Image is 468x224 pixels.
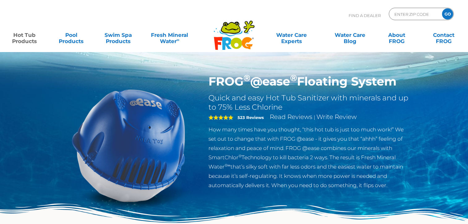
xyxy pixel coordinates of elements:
[177,37,179,42] sup: ∞
[53,29,90,41] a: PoolProducts
[442,8,453,20] input: GO
[243,72,250,83] sup: ®
[349,8,381,23] p: Find A Dealer
[332,29,368,41] a: Water CareBlog
[316,113,357,121] a: Write Review
[58,74,200,216] img: hot-tub-product-atease-system.png
[208,74,410,89] h1: FROG @ease Floating System
[225,163,230,168] sup: ®∞
[100,29,136,41] a: Swim SpaProducts
[208,115,233,120] span: 5
[314,114,315,120] span: |
[210,12,258,50] img: Frog Products Logo
[379,29,415,41] a: AboutFROG
[6,29,43,41] a: Hot TubProducts
[238,154,242,158] sup: ®
[270,113,312,121] a: Read Reviews
[425,29,462,41] a: ContactFROG
[262,29,321,41] a: Water CareExperts
[147,29,192,41] a: Fresh MineralWater∞
[290,72,297,83] sup: ®
[208,125,410,190] p: How many times have you thought, “this hot tub is just too much work!” We set out to change that ...
[238,115,264,120] strong: 523 Reviews
[208,93,410,112] h2: Quick and easy Hot Tub Sanitizer with minerals and up to 75% Less Chlorine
